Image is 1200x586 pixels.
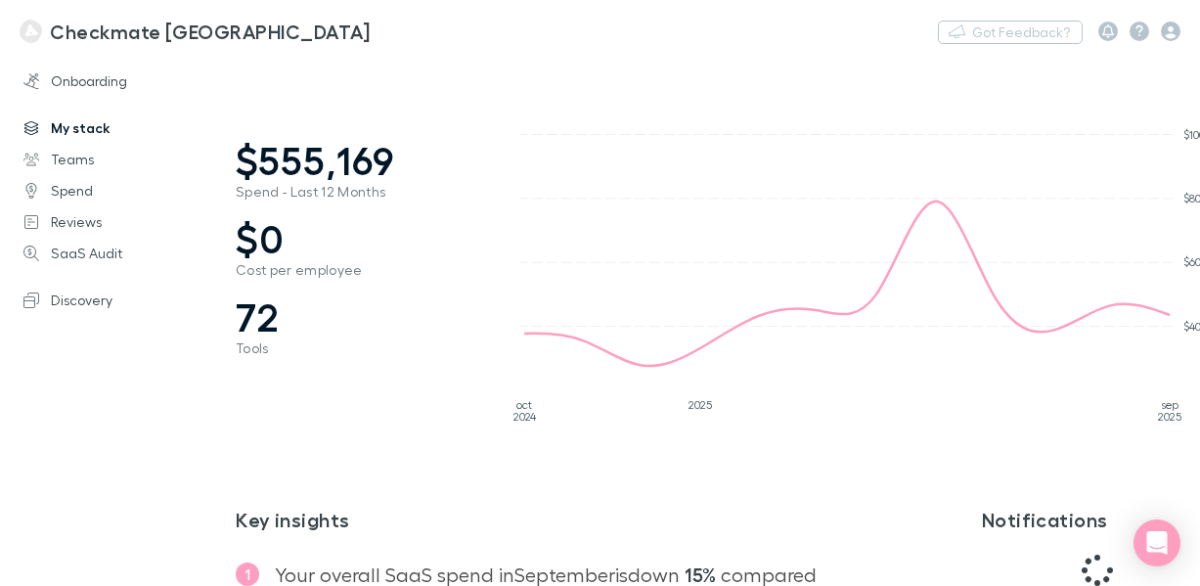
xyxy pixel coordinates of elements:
a: Teams [4,144,232,175]
a: Onboarding [4,66,232,97]
h3: Checkmate [GEOGRAPHIC_DATA] [50,20,370,43]
span: $0 [236,215,480,262]
strong: 15% [685,563,716,586]
tspan: 2025 [689,398,712,411]
h2: Key insights [236,508,888,531]
a: Spend [4,175,232,206]
tspan: 2024 [513,410,537,423]
span: 72 [236,293,480,340]
a: Discovery [4,285,232,316]
a: SaaS Audit [4,238,232,269]
a: Reviews [4,206,232,238]
tspan: oct [516,398,532,411]
span: Tools [236,340,480,356]
span: Cost per employee [236,262,480,278]
span: Spend - Last 12 Months [236,184,480,200]
a: My stack [4,113,232,144]
span: 1 [236,563,259,586]
a: Checkmate [GEOGRAPHIC_DATA] [8,8,382,55]
img: Checkmate New Zealand's Logo [20,20,42,43]
div: Open Intercom Messenger [1133,519,1180,566]
button: Got Feedback? [938,21,1083,44]
tspan: sep [1161,398,1178,411]
span: $555,169 [236,137,480,184]
tspan: 2025 [1158,410,1181,423]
